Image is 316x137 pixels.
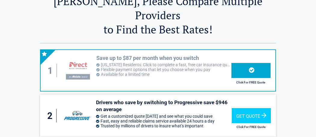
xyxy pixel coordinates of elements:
[62,108,93,123] img: progressive's logo
[62,58,93,83] img: directauto's logo
[47,64,57,77] div: 1
[96,72,231,77] li: Available for a limited time
[96,99,232,113] h3: Drivers who save by switching to Progressive save $946 on average
[232,125,271,129] h2: Click For FREE Quote
[96,123,232,128] li: Trusted by millions of drivers to insure what’s important
[96,119,232,123] li: Fast, easy and reliable claims service available 24 hours a day
[232,108,271,123] div: Get Quote
[96,114,232,119] li: Get a customized quote [DATE] and see what you could save
[96,54,231,61] h3: Save up to $87 per month when you switch
[96,67,231,72] li: Flexible payment options that let you choose when you pay
[46,109,56,123] div: 2
[231,81,270,84] h2: Click For FREE Quote
[96,62,231,67] li: [US_STATE] Residents: Click to complete a fast, free car insurance quote [DATE]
